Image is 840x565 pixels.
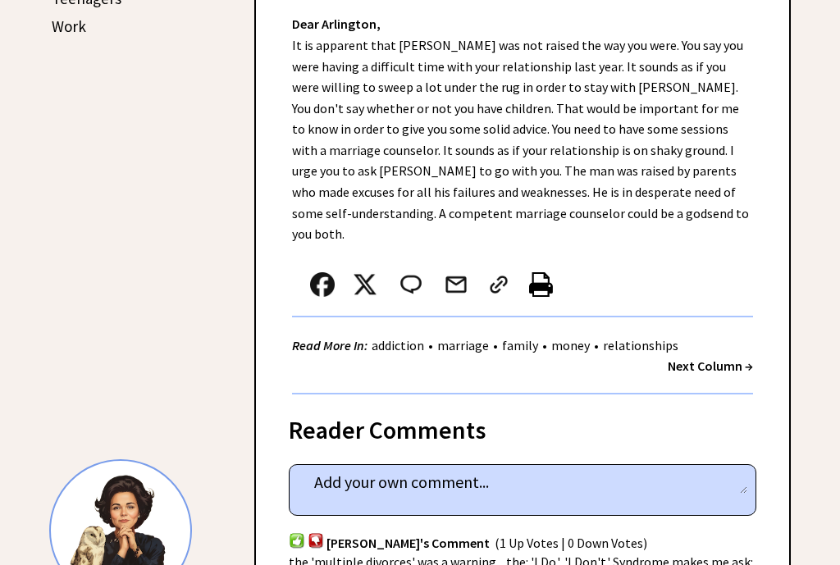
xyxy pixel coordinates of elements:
img: printer%20icon.png [529,272,553,297]
div: • • • • [292,335,682,356]
span: [PERSON_NAME]'s Comment [326,535,490,552]
span: (1 Up Votes | 0 Down Votes) [495,535,647,552]
a: Next Column → [668,358,753,374]
img: mail.png [444,272,468,297]
img: votdown.png [308,532,324,548]
a: relationships [599,337,682,353]
strong: Read More In: [292,337,367,353]
a: marriage [433,337,493,353]
iframe: Advertisement [49,82,213,410]
div: Reader Comments [289,412,756,439]
a: addiction [367,337,428,353]
img: x_small.png [353,272,377,297]
strong: Dear Arlington, [292,16,381,32]
img: votup.png [289,532,305,548]
img: facebook.png [310,272,335,297]
a: Work [52,16,86,36]
img: message_round%202.png [397,272,425,297]
a: money [547,337,594,353]
img: link_02.png [486,272,511,297]
a: family [498,337,542,353]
